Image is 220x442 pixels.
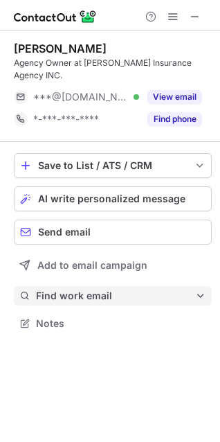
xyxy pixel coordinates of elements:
[14,314,212,333] button: Notes
[14,8,97,25] img: ContactOut v5.3.10
[33,91,129,103] span: ***@[DOMAIN_NAME]
[147,90,202,104] button: Reveal Button
[38,227,91,238] span: Send email
[147,112,202,126] button: Reveal Button
[37,260,147,271] span: Add to email campaign
[36,290,195,302] span: Find work email
[14,253,212,278] button: Add to email campaign
[14,286,212,306] button: Find work email
[14,186,212,211] button: AI write personalized message
[14,220,212,245] button: Send email
[38,193,185,204] span: AI write personalized message
[14,42,107,55] div: [PERSON_NAME]
[14,57,212,82] div: Agency Owner at [PERSON_NAME] Insurance Agency INC.
[38,160,187,171] div: Save to List / ATS / CRM
[36,317,206,330] span: Notes
[14,153,212,178] button: save-profile-one-click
